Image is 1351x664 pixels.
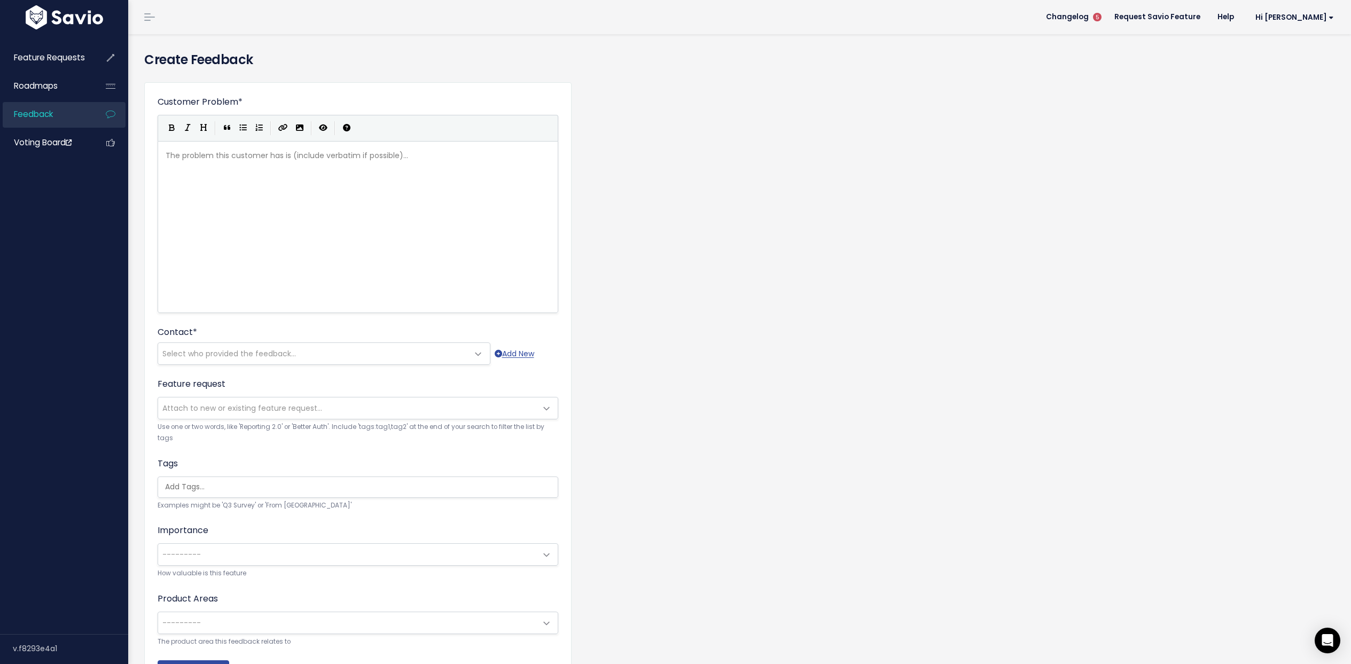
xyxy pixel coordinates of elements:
span: Hi [PERSON_NAME] [1255,13,1334,21]
button: Numbered List [251,120,267,136]
button: Create Link [275,120,292,136]
a: Add New [495,347,534,361]
a: Hi [PERSON_NAME] [1243,9,1342,26]
small: Use one or two words, like 'Reporting 2.0' or 'Better Auth'. Include 'tags:tag1,tag2' at the end ... [158,421,558,444]
span: Voting Board [14,137,72,148]
span: Changelog [1046,13,1089,21]
label: Feature request [158,378,225,390]
span: Feedback [14,108,53,120]
span: --------- [162,549,201,560]
button: Quote [219,120,235,136]
small: How valuable is this feature [158,568,558,579]
a: Help [1209,9,1243,25]
button: Bold [163,120,179,136]
i: | [270,121,271,135]
label: Product Areas [158,592,218,605]
span: Select who provided the feedback... [162,348,296,359]
small: Examples might be 'Q3 Survey' or 'From [GEOGRAPHIC_DATA]' [158,500,558,511]
a: Feedback [3,102,89,127]
i: | [334,121,335,135]
label: Customer Problem [158,96,243,108]
i: | [215,121,216,135]
span: Attach to new or existing feature request... [162,403,322,413]
button: Italic [179,120,196,136]
span: --------- [162,618,201,628]
a: Roadmaps [3,74,89,98]
a: Voting Board [3,130,89,155]
div: v.f8293e4a1 [13,635,128,662]
span: 5 [1093,13,1102,21]
span: Roadmaps [14,80,58,91]
h4: Create Feedback [144,50,1335,69]
label: Tags [158,457,178,470]
img: logo-white.9d6f32f41409.svg [23,5,106,29]
label: Importance [158,524,208,537]
button: Toggle Preview [315,120,331,136]
button: Generic List [235,120,251,136]
span: Feature Requests [14,52,85,63]
label: Contact [158,326,197,339]
i: | [311,121,312,135]
button: Heading [196,120,212,136]
div: Open Intercom Messenger [1315,628,1340,653]
small: The product area this feedback relates to [158,636,558,647]
button: Markdown Guide [339,120,355,136]
button: Import an image [292,120,308,136]
a: Feature Requests [3,45,89,70]
input: Add Tags... [161,481,560,493]
a: Request Savio Feature [1106,9,1209,25]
